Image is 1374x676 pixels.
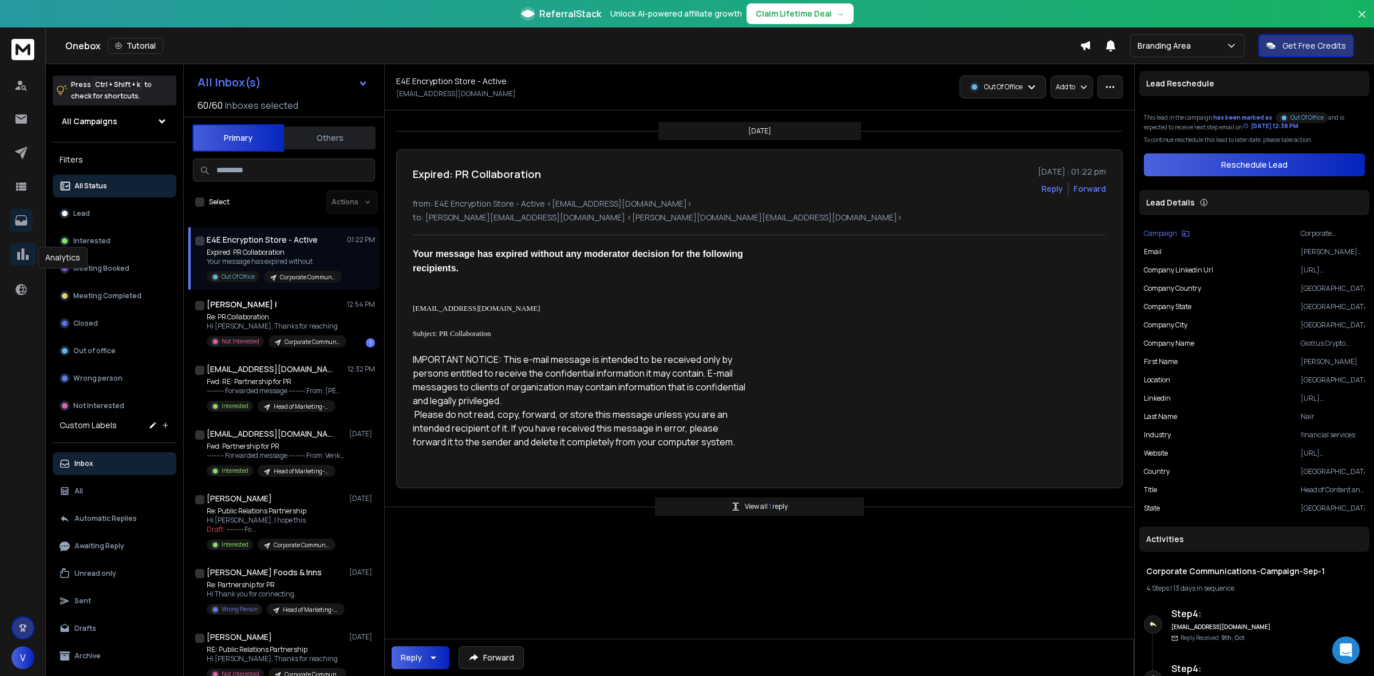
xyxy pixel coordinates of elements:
p: linkedin [1144,394,1171,403]
p: Last Name [1144,412,1177,421]
p: First Name [1144,357,1178,366]
p: Company Linkedin Url [1144,266,1213,275]
button: All Status [53,175,176,197]
p: [EMAIL_ADDRESS][DOMAIN_NAME] [413,303,747,314]
p: Inbox [74,459,93,468]
button: V [11,646,34,669]
p: Email [1144,247,1162,256]
div: [DATE] 12:38 PM [1243,122,1298,131]
p: Hi [PERSON_NAME], I hope this [207,516,335,525]
p: Out of office [73,346,116,355]
p: To continue reschedule this lead to later date, please take action. [1144,136,1365,144]
p: [URL][DOMAIN_NAME] [1301,266,1365,275]
p: RE: Public Relations Partnership [207,645,344,654]
button: Wrong person [53,367,176,390]
h1: [EMAIL_ADDRESS][DOMAIN_NAME] +1 [207,428,333,440]
p: Get Free Credits [1282,40,1346,52]
span: 4 Steps [1146,583,1169,593]
button: Closed [53,312,176,335]
button: Lead [53,202,176,225]
p: Meeting Booked [73,264,129,273]
p: from: E4E Encryption Store - Active <[EMAIL_ADDRESS][DOMAIN_NAME]> [413,198,1106,209]
p: title [1144,485,1157,495]
h6: Step 4 : [1171,607,1272,620]
button: Unread only [53,562,176,585]
p: Country [1144,467,1170,476]
button: Automatic Replies [53,507,176,530]
p: Company City [1144,321,1187,330]
p: Corporate Communications-Campaign-Sep-1 [274,541,329,550]
p: [DATE] [349,632,375,642]
div: Forward [1073,183,1106,195]
p: Corporate Communications-Campaign-Sep-1 [285,338,339,346]
button: Campaign [1144,229,1190,238]
p: Automatic Replies [74,514,137,523]
p: Archive [74,651,101,661]
p: [GEOGRAPHIC_DATA] [1301,321,1365,330]
p: Press to check for shortcuts. [71,79,152,102]
p: [EMAIL_ADDRESS][DOMAIN_NAME] [396,89,516,98]
div: Open Intercom Messenger [1332,637,1360,664]
button: Forward [459,646,524,669]
p: Wrong person [73,374,123,383]
p: Out Of Office [222,272,255,281]
p: Reply Received [1180,634,1245,642]
label: Select [209,197,230,207]
p: Giottus Crypto Platform [1301,339,1365,348]
p: Lead Reschedule [1146,78,1214,89]
p: financial services [1301,430,1365,440]
h1: [EMAIL_ADDRESS][DOMAIN_NAME] +1 [207,363,333,375]
p: Company State [1144,302,1191,311]
div: 1 [366,338,375,347]
p: Head of Marketing-Campaign-Sep-1 [283,606,338,614]
span: → [836,8,844,19]
p: [URL][DOMAIN_NAME] [1301,449,1365,458]
span: has been marked as [1213,113,1272,121]
p: Lead [73,209,90,218]
p: Wrong Person [222,605,258,614]
button: Primary [192,124,284,152]
p: All [74,487,83,496]
p: Sent [74,596,91,606]
div: IMPORTANT NOTICE: This e-mail message is intended to be received only by persons entitled to rece... [413,247,756,472]
p: [DATE] [748,126,771,136]
button: Inbox [53,452,176,475]
h3: Inboxes selected [225,98,298,112]
span: ReferralStack [539,7,601,21]
button: Awaiting Reply [53,535,176,558]
p: All Status [74,181,107,191]
p: Add to [1056,82,1075,92]
p: Closed [73,319,98,328]
button: Get Free Credits [1258,34,1354,57]
button: Tutorial [108,38,163,54]
p: Fwd: RE: Partnership for PR [207,377,344,386]
button: Claim Lifetime Deal→ [747,3,854,24]
p: Meeting Completed [73,291,141,301]
h1: [PERSON_NAME] [207,631,272,643]
h1: E4E Encryption Store - Active [207,234,318,246]
h1: All Campaigns [62,116,117,127]
p: [PERSON_NAME][EMAIL_ADDRESS][DOMAIN_NAME] [1301,247,1365,256]
p: Head of Content and Communication [1301,485,1365,495]
p: location [1144,375,1170,385]
div: Activities [1139,527,1369,552]
p: industry [1144,430,1171,440]
div: Onebox [65,38,1080,54]
button: Not Interested [53,394,176,417]
button: Interested [53,230,176,252]
p: website [1144,449,1168,458]
p: 12:32 PM [348,365,375,374]
button: All [53,480,176,503]
p: Interested [73,236,110,246]
span: ---------- Fo ... [226,524,256,534]
p: Re: Public Relations Partnership [207,507,335,516]
p: to: [PERSON_NAME][EMAIL_ADDRESS][DOMAIN_NAME] <[PERSON_NAME][DOMAIN_NAME][EMAIL_ADDRESS][DOMAIN_N... [413,212,1106,223]
p: View all reply [745,502,788,511]
button: Meeting Completed [53,284,176,307]
p: [GEOGRAPHIC_DATA] [1301,302,1365,311]
div: Analytics [38,247,88,268]
p: Company Country [1144,284,1201,293]
p: Corporate Communications-Campaign-Sep-1 [1301,229,1365,238]
p: Lead Details [1146,197,1195,208]
p: Hi [PERSON_NAME], Thanks for reaching [207,654,344,663]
